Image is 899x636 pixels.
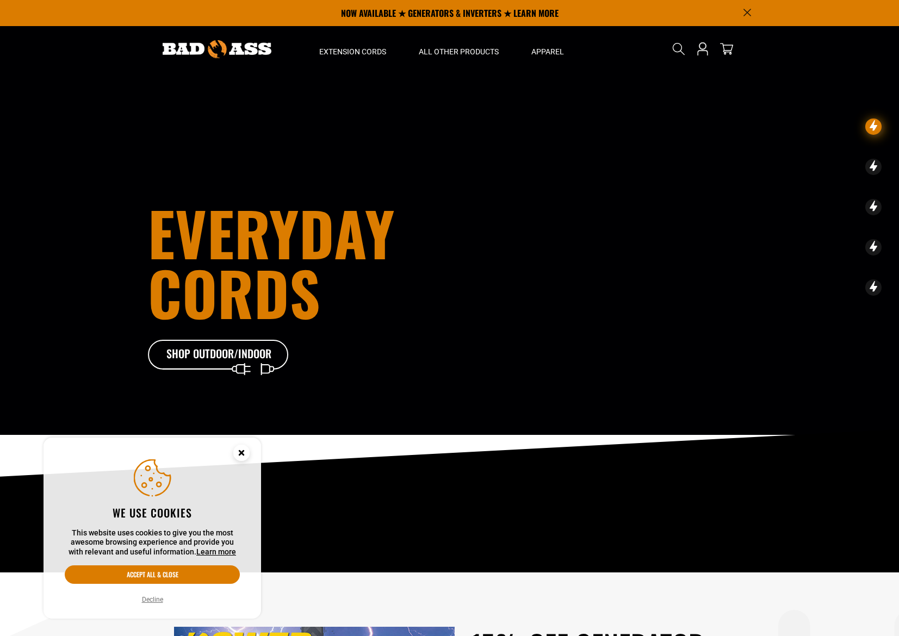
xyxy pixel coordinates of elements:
[196,547,236,556] a: Learn more
[531,47,564,57] span: Apparel
[148,340,289,370] a: Shop Outdoor/Indoor
[65,528,240,557] p: This website uses cookies to give you the most awesome browsing experience and provide you with r...
[65,565,240,584] button: Accept all & close
[670,40,687,58] summary: Search
[419,47,499,57] span: All Other Products
[163,40,271,58] img: Bad Ass Extension Cords
[65,506,240,520] h2: We use cookies
[303,26,402,72] summary: Extension Cords
[44,438,261,619] aside: Cookie Consent
[515,26,580,72] summary: Apparel
[139,594,166,605] button: Decline
[319,47,386,57] span: Extension Cords
[148,203,510,322] h1: Everyday cords
[402,26,515,72] summary: All Other Products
